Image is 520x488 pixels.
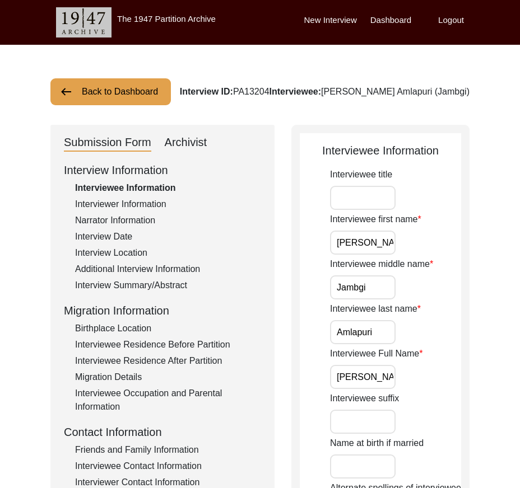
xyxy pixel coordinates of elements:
[438,14,464,27] label: Logout
[75,322,261,335] div: Birthplace Location
[330,213,421,226] label: Interviewee first name
[64,302,261,319] div: Migration Information
[270,87,321,96] b: Interviewee:
[64,162,261,179] div: Interview Information
[330,392,399,405] label: Interviewee suffix
[64,134,151,152] div: Submission Form
[64,424,261,440] div: Contact Information
[180,87,233,96] b: Interview ID:
[75,246,261,260] div: Interview Location
[59,85,73,98] img: arrow-left.png
[75,459,261,473] div: Interviewee Contact Information
[75,370,261,384] div: Migration Details
[75,230,261,243] div: Interview Date
[75,387,261,414] div: Interviewee Occupation and Parental Information
[75,279,261,292] div: Interview Summary/Abstract
[75,443,261,457] div: Friends and Family Information
[50,78,171,105] button: Back to Dashboard
[300,142,461,159] div: Interviewee Information
[117,14,216,24] label: The 1947 Partition Archive
[330,437,424,450] label: Name at birth if married
[330,168,392,181] label: Interviewee title
[165,134,207,152] div: Archivist
[75,181,261,195] div: Interviewee Information
[330,347,422,360] label: Interviewee Full Name
[56,7,112,37] img: header-logo.png
[75,338,261,351] div: Interviewee Residence Before Partition
[370,14,411,27] label: Dashboard
[180,85,470,98] div: PA13204 [PERSON_NAME] Amlapuri (Jambgi)
[75,198,261,211] div: Interviewer Information
[75,214,261,227] div: Narrator Information
[304,14,357,27] label: New Interview
[75,354,261,368] div: Interviewee Residence After Partition
[75,262,261,276] div: Additional Interview Information
[330,302,421,316] label: Interviewee last name
[330,257,433,271] label: Interviewee middle name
